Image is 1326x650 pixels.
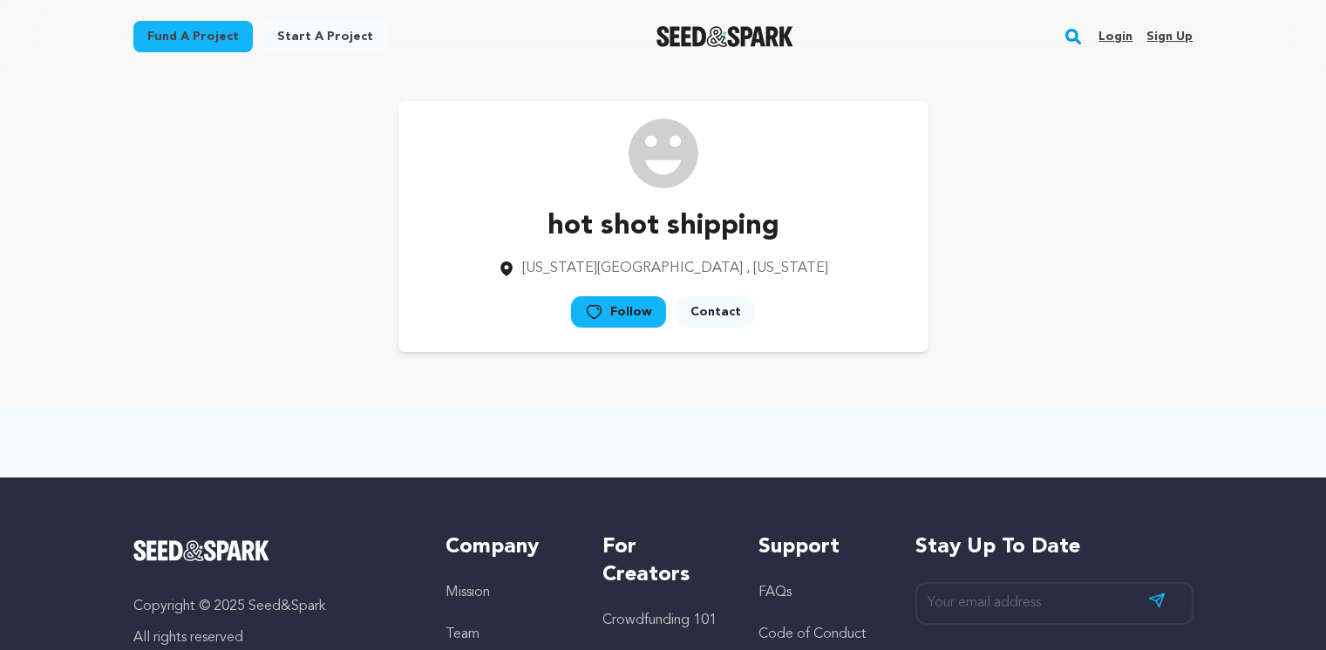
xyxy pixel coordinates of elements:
img: Seed&Spark Logo Dark Mode [656,26,793,47]
a: Fund a project [133,21,253,52]
a: Seed&Spark Homepage [656,26,793,47]
h5: Stay up to date [915,533,1193,561]
p: hot shot shipping [498,206,828,247]
a: Follow [571,296,666,328]
a: Seed&Spark Homepage [133,540,411,561]
a: Login [1098,23,1132,51]
h5: Company [445,533,567,561]
h5: Support [758,533,880,561]
a: Crowdfunding 101 [602,613,717,627]
input: Your email address [915,582,1193,625]
h5: For Creators [602,533,724,589]
a: FAQs [758,586,792,599]
a: Sign up [1146,23,1193,51]
p: All rights reserved [133,627,411,648]
a: Start a project [263,21,387,52]
a: Mission [445,586,490,599]
span: , [US_STATE] [746,261,828,275]
p: Copyright © 2025 Seed&Spark [133,596,411,617]
span: [US_STATE][GEOGRAPHIC_DATA] [522,261,743,275]
a: Contact [677,296,755,328]
a: Code of Conduct [758,627,867,641]
img: /img/default-images/user/medium/user.png image [629,118,698,188]
a: Team [445,627,479,641]
img: Seed&Spark Logo [133,540,270,561]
